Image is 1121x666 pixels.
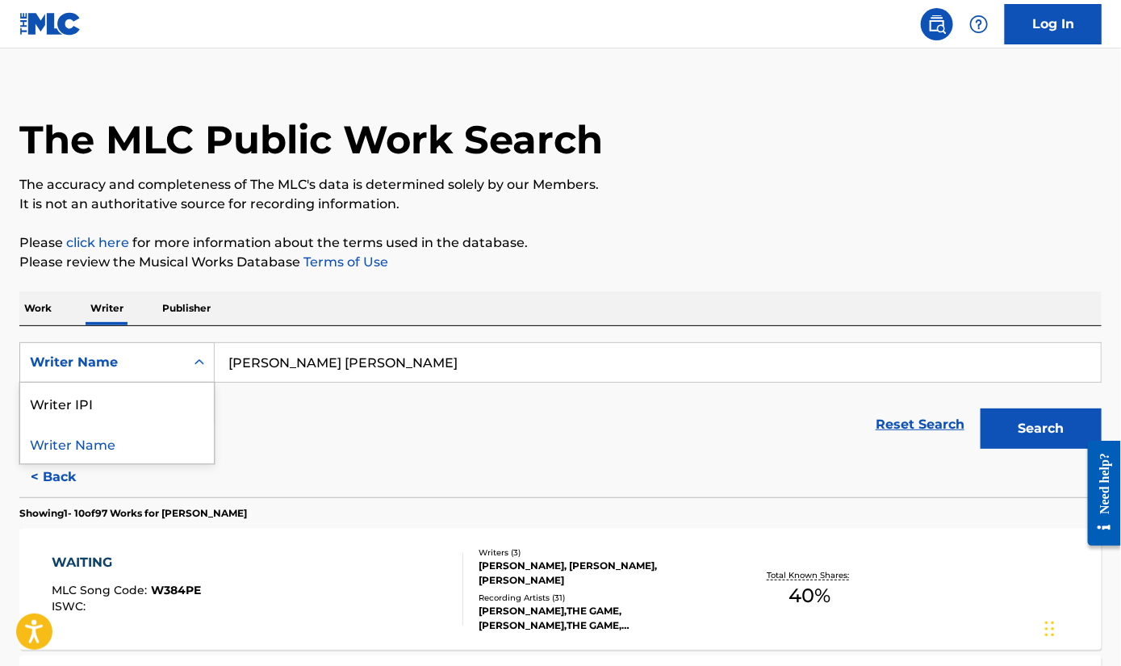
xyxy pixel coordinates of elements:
[19,195,1102,214] p: It is not an authoritative source for recording information.
[981,408,1102,449] button: Search
[479,592,720,604] div: Recording Artists ( 31 )
[19,506,247,521] p: Showing 1 - 10 of 97 Works for [PERSON_NAME]
[151,583,201,597] span: W384PE
[479,604,720,633] div: [PERSON_NAME],THE GAME, [PERSON_NAME],THE GAME, [PERSON_NAME]|THE GAME, [PERSON_NAME], THE GAME, ...
[1040,589,1121,666] iframe: Chat Widget
[19,175,1102,195] p: The accuracy and completeness of The MLC's data is determined solely by our Members.
[479,547,720,559] div: Writers ( 3 )
[19,233,1102,253] p: Please for more information about the terms used in the database.
[52,553,201,572] div: WAITING
[19,291,56,325] p: Work
[300,254,388,270] a: Terms of Use
[19,12,82,36] img: MLC Logo
[30,353,175,372] div: Writer Name
[789,581,831,610] span: 40 %
[1005,4,1102,44] a: Log In
[767,569,853,581] p: Total Known Shares:
[1045,605,1055,653] div: Drag
[19,253,1102,272] p: Please review the Musical Works Database
[19,342,1102,457] form: Search Form
[969,15,989,34] img: help
[66,235,129,250] a: click here
[963,8,995,40] div: Help
[927,15,947,34] img: search
[20,383,214,423] div: Writer IPI
[921,8,953,40] a: Public Search
[479,559,720,588] div: [PERSON_NAME], [PERSON_NAME], [PERSON_NAME]
[868,407,973,442] a: Reset Search
[19,457,116,497] button: < Back
[20,423,214,463] div: Writer Name
[157,291,215,325] p: Publisher
[19,529,1102,650] a: WAITINGMLC Song Code:W384PEISWC:Writers (3)[PERSON_NAME], [PERSON_NAME], [PERSON_NAME]Recording A...
[86,291,128,325] p: Writer
[1076,429,1121,559] iframe: Resource Center
[52,599,90,614] span: ISWC :
[52,583,151,597] span: MLC Song Code :
[19,115,603,164] h1: The MLC Public Work Search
